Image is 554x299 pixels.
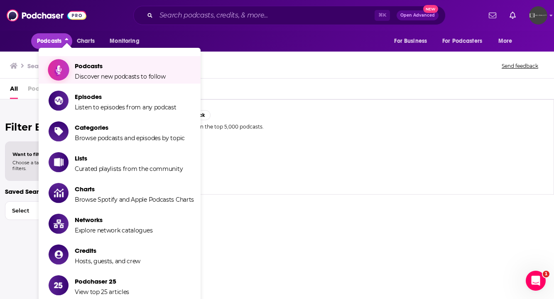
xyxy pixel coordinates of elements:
span: Select [5,208,101,213]
a: Show notifications dropdown [506,8,519,22]
iframe: Intercom live chat [526,271,546,291]
span: Discover new podcasts to follow [75,73,166,80]
span: Want to filter your results? [12,151,78,157]
span: View top 25 articles [75,288,129,296]
p: Access sponsor history on the top 5,000 podcasts. [138,124,540,130]
img: Podchaser - Follow, Share and Rate Podcasts [7,7,86,23]
input: Search podcasts, credits, & more... [156,9,375,22]
span: Browse podcasts and episodes by topic [75,134,185,142]
span: Charts [77,35,95,47]
button: open menu [437,33,494,49]
span: Podchaser 25 [75,277,129,285]
button: Send feedback [499,62,541,69]
h3: Search [27,62,48,70]
span: Listen to episodes from any podcast [75,104,176,111]
span: More [498,35,512,47]
span: Podcasts [28,82,56,99]
span: Choose a tab above to access filters. [12,160,78,171]
span: Charts [75,185,194,193]
img: User Profile [529,6,547,25]
span: ⌘ K [375,10,390,21]
span: Podcasts [75,62,166,70]
span: Categories [75,124,185,131]
span: Logged in as mbrown64240 [529,6,547,25]
span: 1 [543,271,549,277]
span: Episodes [75,93,176,101]
button: open menu [493,33,523,49]
span: For Business [394,35,427,47]
span: Networks [75,216,152,224]
span: Open Advanced [400,13,435,17]
a: All [10,82,18,99]
button: open menu [388,33,437,49]
p: Saved Searches [5,188,119,195]
span: Lists [75,154,183,162]
span: Curated playlists from the community [75,165,183,173]
span: For Podcasters [442,35,482,47]
button: Open AdvancedNew [397,10,439,20]
h2: Filter By [5,121,119,133]
button: open menu [104,33,150,49]
span: Explore network catalogues [75,227,152,234]
span: Hosts, guests, and crew [75,257,140,265]
span: Monitoring [110,35,139,47]
span: Podcasts [37,35,61,47]
button: close menu [31,33,72,49]
button: Select [5,201,119,220]
span: New [423,5,438,13]
button: Show profile menu [529,6,547,25]
span: Browse Spotify and Apple Podcasts Charts [75,196,194,203]
div: Search podcasts, credits, & more... [133,6,446,25]
a: Charts [71,33,100,49]
span: Credits [75,247,140,255]
a: Show notifications dropdown [485,8,500,22]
